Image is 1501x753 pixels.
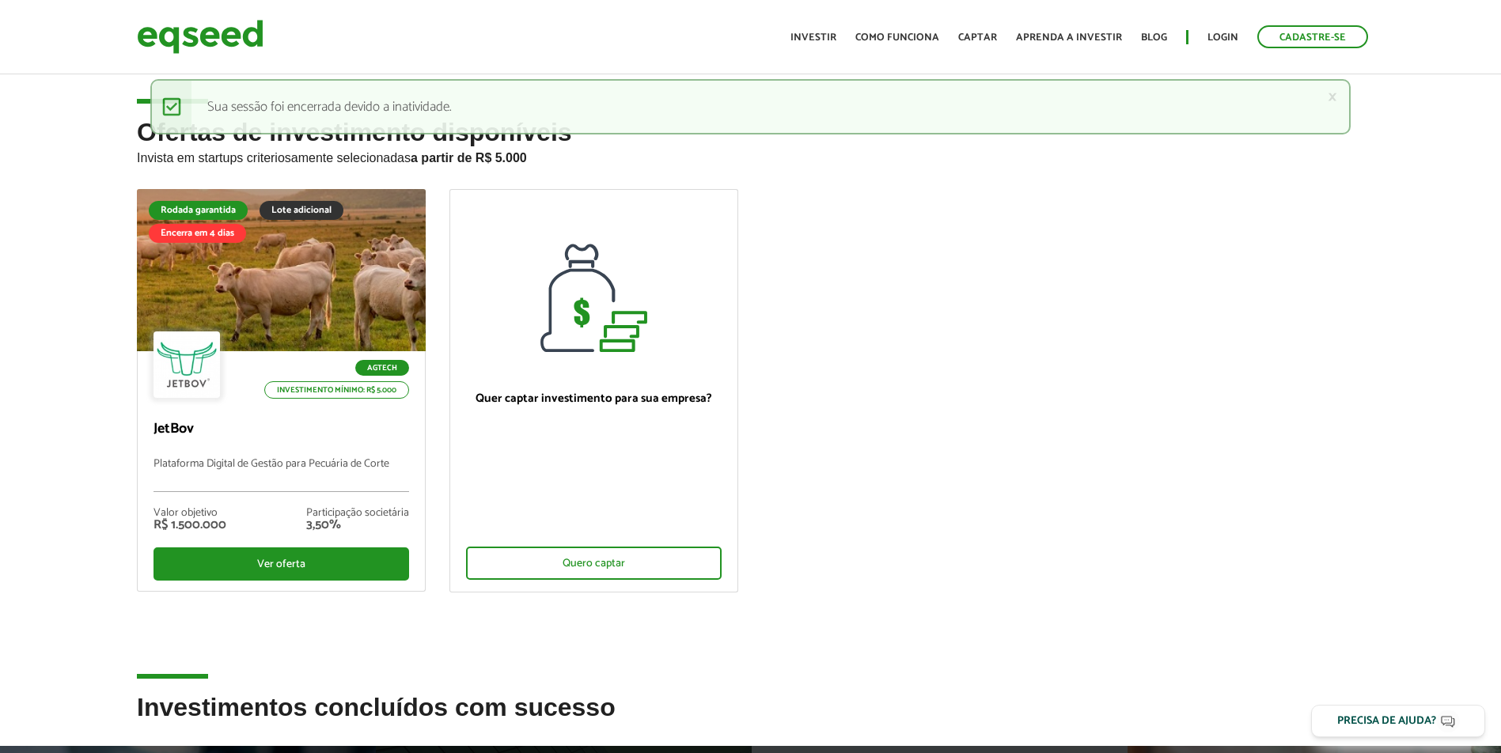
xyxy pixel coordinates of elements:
a: Como funciona [855,32,939,43]
div: Quero captar [466,547,722,580]
p: Invista em startups criteriosamente selecionadas [137,146,1364,165]
a: Rodada garantida Lote adicional Encerra em 4 dias Agtech Investimento mínimo: R$ 5.000 JetBov Pla... [137,189,426,592]
p: Investimento mínimo: R$ 5.000 [264,381,409,399]
a: Cadastre-se [1257,25,1368,48]
div: 3,50% [306,519,409,532]
h2: Investimentos concluídos com sucesso [137,694,1364,745]
a: × [1328,89,1337,105]
div: Participação societária [306,508,409,519]
div: Ver oferta [154,547,409,581]
div: Lote adicional [260,201,343,220]
a: Login [1207,32,1238,43]
div: Encerra em 4 dias [149,224,246,243]
p: Plataforma Digital de Gestão para Pecuária de Corte [154,458,409,492]
p: Quer captar investimento para sua empresa? [466,392,722,406]
a: Blog [1141,32,1167,43]
a: Captar [958,32,997,43]
div: Sua sessão foi encerrada devido a inatividade. [150,79,1351,134]
p: JetBov [154,421,409,438]
a: Aprenda a investir [1016,32,1122,43]
a: Quer captar investimento para sua empresa? Quero captar [449,189,738,592]
h2: Ofertas de investimento disponíveis [137,119,1364,189]
div: Valor objetivo [154,508,226,519]
p: Agtech [355,360,409,376]
strong: a partir de R$ 5.000 [411,151,527,165]
div: R$ 1.500.000 [154,519,226,532]
a: Investir [790,32,836,43]
div: Rodada garantida [149,201,248,220]
img: EqSeed [137,16,263,58]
